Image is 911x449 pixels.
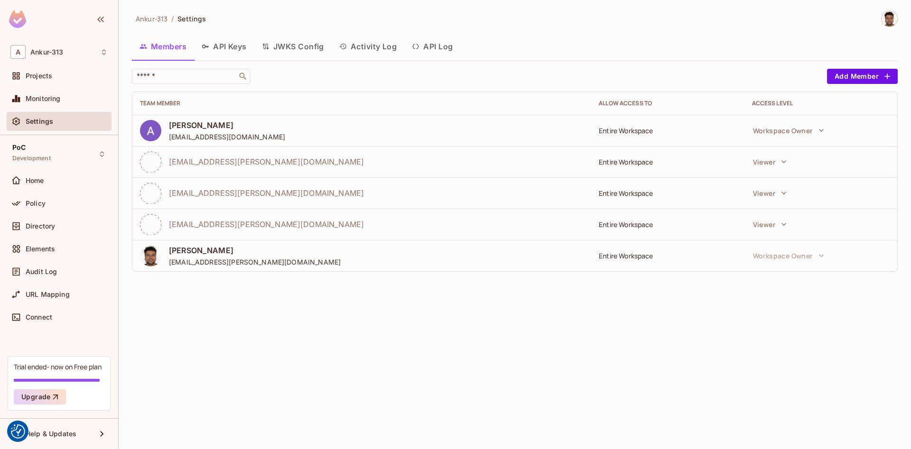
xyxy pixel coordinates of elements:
button: Consent Preferences [11,424,25,439]
span: Connect [26,313,52,321]
img: SReyMgAAAABJRU5ErkJggg== [9,10,26,28]
span: Ankur-313 [136,14,167,23]
img: Vladimir Shopov [882,11,897,27]
div: Entire Workspace [599,251,736,260]
img: Revisit consent button [11,424,25,439]
button: Workspace Owner [748,121,829,140]
div: Entire Workspace [599,126,736,135]
div: Allow Access to [599,100,736,107]
button: API Keys [194,35,254,58]
span: [EMAIL_ADDRESS][PERSON_NAME][DOMAIN_NAME] [169,219,364,229]
button: Activity Log [332,35,405,58]
span: URL Mapping [26,291,70,298]
div: Entire Workspace [599,189,736,198]
img: ACg8ocJBW2yYeQZmbWVlaT1vp09AJZw1Hsb6ow8owUr95yuEDzolFg=s96-c [140,120,161,141]
button: Upgrade [14,389,66,404]
button: Viewer [748,183,791,202]
button: JWKS Config [254,35,332,58]
span: Directory [26,222,55,230]
span: [PERSON_NAME] [169,120,285,130]
span: Settings [26,118,53,125]
div: Team Member [140,100,584,107]
span: Workspace: Ankur-313 [30,48,63,56]
button: Members [132,35,194,58]
button: Add Member [827,69,898,84]
div: Access Level [752,100,890,107]
div: Entire Workspace [599,220,736,229]
button: Viewer [748,215,791,234]
div: Trial ended- now on Free plan [14,362,102,371]
span: Elements [26,245,55,253]
div: Entire Workspace [599,157,736,166]
span: Home [26,177,44,184]
button: Workspace Owner [748,246,829,265]
span: Audit Log [26,268,57,275]
span: A [10,45,26,59]
span: [EMAIL_ADDRESS][PERSON_NAME][DOMAIN_NAME] [169,156,364,167]
span: PoC [12,144,26,151]
button: Viewer [748,152,791,171]
span: [EMAIL_ADDRESS][PERSON_NAME][DOMAIN_NAME] [169,257,341,266]
button: API Log [404,35,460,58]
span: Settings [177,14,206,23]
span: Projects [26,72,52,80]
span: [EMAIL_ADDRESS][PERSON_NAME][DOMAIN_NAME] [169,188,364,198]
li: / [171,14,174,23]
span: Development [12,155,51,162]
img: 145990851 [140,245,161,266]
span: Monitoring [26,95,61,102]
span: [PERSON_NAME] [169,245,341,256]
span: Policy [26,200,46,207]
span: [EMAIL_ADDRESS][DOMAIN_NAME] [169,132,285,141]
span: Help & Updates [26,430,76,438]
